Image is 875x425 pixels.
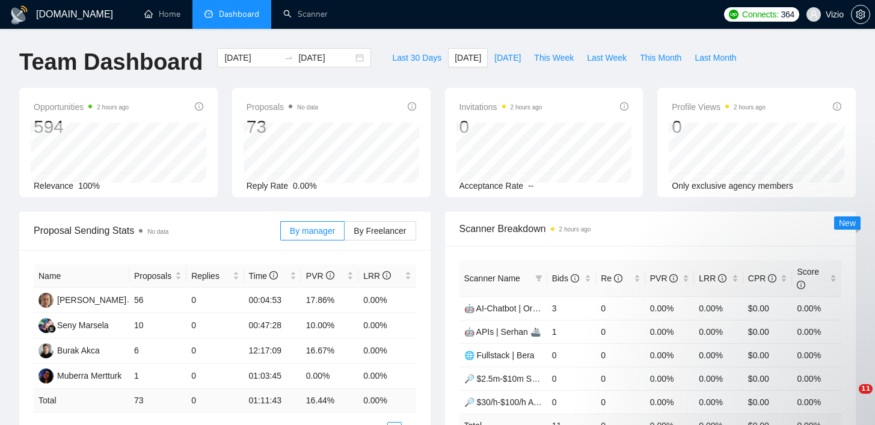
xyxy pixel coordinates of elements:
td: 1 [547,320,597,343]
span: PVR [306,271,334,281]
th: Replies [186,264,244,288]
a: 🤖 AI-Chatbot | Orhan [464,304,547,313]
span: info-circle [408,102,416,111]
span: Score [797,267,819,290]
a: SMSeny Marsela [38,320,109,329]
a: 🌐 Fullstack | Bera [464,350,535,360]
span: info-circle [620,102,628,111]
time: 2 hours ago [734,104,766,111]
span: info-circle [571,274,579,283]
td: 73 [129,389,186,412]
span: 11 [859,384,873,394]
span: info-circle [382,271,391,280]
span: to [284,53,293,63]
div: 0 [459,115,542,138]
span: filter [535,275,542,282]
td: 0.00% [694,390,743,414]
span: info-circle [669,274,678,283]
a: 🔎 $2.5m-$10m Spent 💰 [464,374,561,384]
td: 10 [129,313,186,338]
td: 0 [596,343,645,367]
td: 0 [186,288,244,313]
span: 0.00% [293,181,317,191]
span: Re [601,274,622,283]
span: dashboard [204,10,213,18]
span: Scanner Breakdown [459,221,842,236]
td: 0.00% [301,364,358,389]
span: Last 30 Days [392,51,441,64]
span: swap-right [284,53,293,63]
input: Start date [224,51,279,64]
span: user [809,10,818,19]
td: 0 [186,338,244,364]
td: 16.44 % [301,389,358,412]
td: 0 [547,367,597,390]
div: Muberra Mertturk [57,369,121,382]
span: Proposals [247,100,318,114]
span: Connects: [742,8,778,21]
td: 10.00% [301,313,358,338]
div: 0 [672,115,766,138]
span: Bids [552,274,579,283]
span: Scanner Name [464,274,520,283]
button: This Week [527,48,580,67]
span: info-circle [614,274,622,283]
span: This Month [640,51,681,64]
td: 6 [129,338,186,364]
td: 0 [186,364,244,389]
td: 0.00 % [358,389,416,412]
span: Reply Rate [247,181,288,191]
span: Relevance [34,181,73,191]
img: MM [38,368,54,384]
td: 0.00% [645,390,695,414]
div: [PERSON_NAME] [57,293,126,307]
th: Proposals [129,264,186,288]
span: Opportunities [34,100,129,114]
button: Last Week [580,48,633,67]
a: setting [851,10,870,19]
td: $0.00 [743,390,793,414]
td: 0.00% [792,390,841,414]
span: [DATE] [494,51,521,64]
div: 594 [34,115,129,138]
td: 0 [186,313,244,338]
span: Invitations [459,100,542,114]
td: 12:17:09 [244,338,301,364]
td: 56 [129,288,186,313]
td: 3 [547,296,597,320]
span: Dashboard [219,9,259,19]
span: info-circle [797,281,805,289]
a: BABurak Akca [38,345,100,355]
a: SK[PERSON_NAME] [38,295,126,304]
img: logo [10,5,29,25]
td: 00:47:28 [244,313,301,338]
td: 0.00% [645,296,695,320]
button: setting [851,5,870,24]
a: 🤖 APIs | Serhan 🚢 [464,327,541,337]
button: [DATE] [488,48,527,67]
td: 16.67% [301,338,358,364]
span: CPR [748,274,776,283]
button: Last 30 Days [385,48,448,67]
td: 0.00% [358,313,416,338]
span: No data [147,228,168,235]
span: New [839,218,856,228]
div: 73 [247,115,318,138]
td: 0 [547,390,597,414]
time: 2 hours ago [97,104,129,111]
a: homeHome [144,9,180,19]
img: upwork-logo.png [729,10,738,19]
span: Last Month [695,51,736,64]
span: info-circle [269,271,278,280]
input: End date [298,51,353,64]
img: BA [38,343,54,358]
span: Proposal Sending Stats [34,223,280,238]
span: Time [249,271,278,281]
span: No data [297,104,318,111]
td: 0 [596,296,645,320]
span: Last Week [587,51,627,64]
time: 2 hours ago [511,104,542,111]
div: Seny Marsela [57,319,109,332]
span: By Freelancer [354,226,406,236]
span: LRR [699,274,726,283]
